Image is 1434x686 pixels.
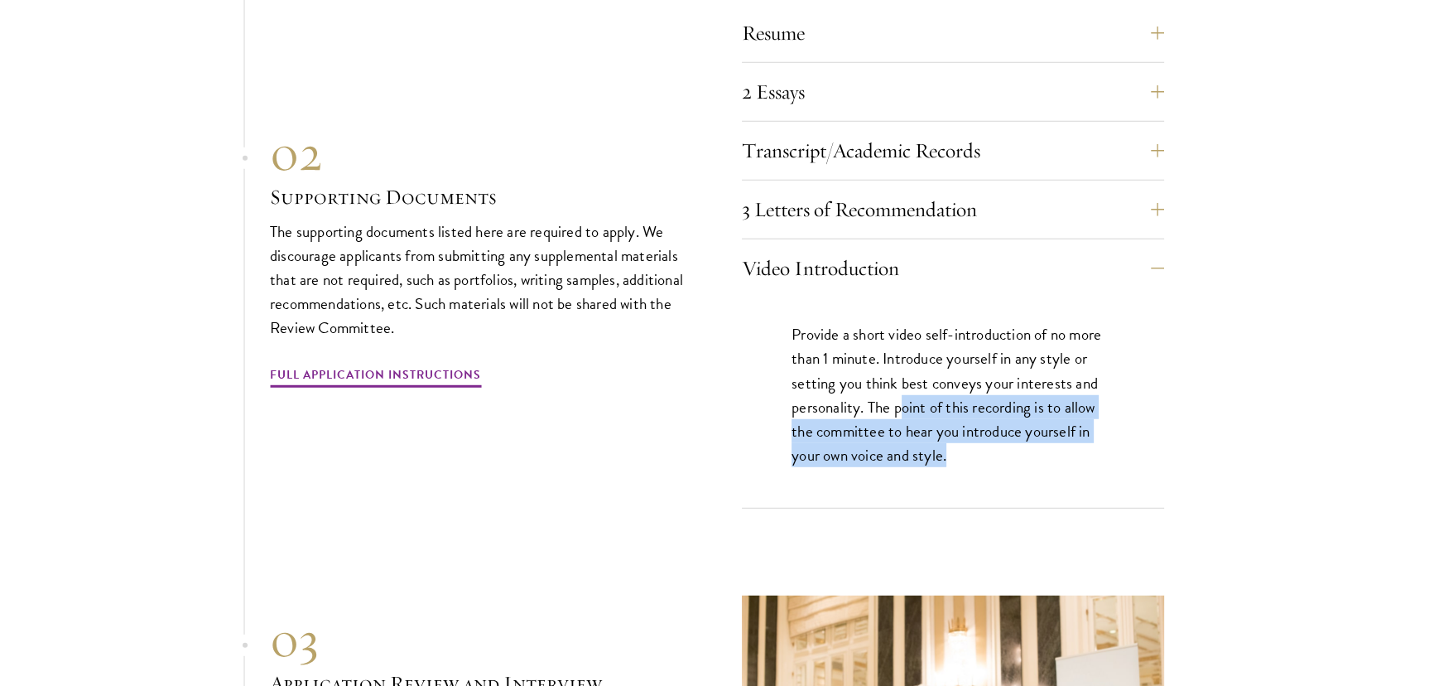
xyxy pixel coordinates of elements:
[742,249,1164,288] button: Video Introduction
[270,123,692,183] div: 02
[270,183,692,211] h3: Supporting Documents
[270,365,481,390] a: Full Application Instructions
[270,610,692,669] div: 03
[742,190,1164,229] button: 3 Letters of Recommendation
[742,131,1164,171] button: Transcript/Academic Records
[270,220,692,340] p: The supporting documents listed here are required to apply. We discourage applicants from submitt...
[742,13,1164,53] button: Resume
[792,322,1114,466] p: Provide a short video self-introduction of no more than 1 minute. Introduce yourself in any style...
[742,72,1164,112] button: 2 Essays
